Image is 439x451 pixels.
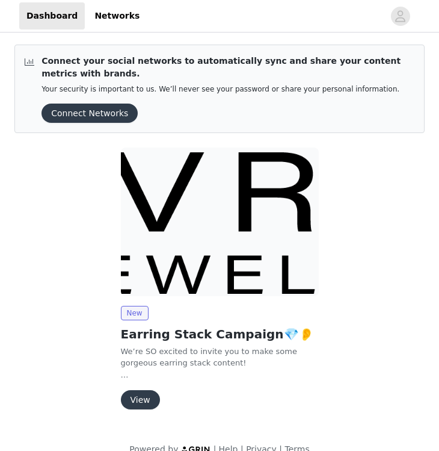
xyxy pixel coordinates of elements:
[41,104,138,123] button: Connect Networks
[121,325,319,343] h2: Earring Stack Campaign💎👂
[19,2,85,30] a: Dashboard
[121,346,319,369] p: We’re SO excited to invite you to make some gorgeous earring stack content!
[394,7,406,26] div: avatar
[41,85,414,94] p: Your security is important to us. We’ll never see your password or share your personal information.
[87,2,147,30] a: Networks
[121,396,160,405] a: View
[121,390,160,409] button: View
[121,148,319,296] img: Evry Jewels
[121,306,149,320] span: New
[41,55,414,80] p: Connect your social networks to automatically sync and share your content metrics with brands.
